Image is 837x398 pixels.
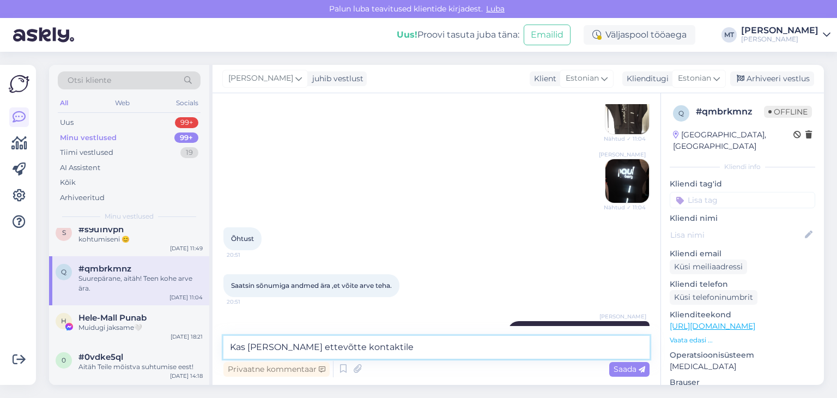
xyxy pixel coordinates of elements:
div: Minu vestlused [60,132,117,143]
textarea: Kas [PERSON_NAME] ettevõtte kontaktile [223,336,650,359]
span: [PERSON_NAME] [228,73,293,85]
span: 20:51 [227,251,268,259]
div: [DATE] 11:04 [169,293,203,301]
div: Tiimi vestlused [60,147,113,158]
span: Saatsin sõnumiga andmed ära ,et võite arve teha. [231,281,392,290]
div: AI Assistent [60,162,100,173]
div: 19 [180,147,198,158]
span: q [678,109,684,117]
b: Uus! [397,29,417,40]
span: Saada [614,364,645,374]
div: 99+ [175,117,198,128]
div: Arhiveeritud [60,192,105,203]
span: #0vdke5ql [78,352,123,362]
div: 99+ [174,132,198,143]
div: Kõik [60,177,76,188]
p: Klienditeekond [670,309,815,321]
span: Otsi kliente [68,75,111,86]
span: 20:51 [227,298,268,306]
p: Brauser [670,377,815,388]
div: [DATE] 11:49 [170,244,203,252]
div: [DATE] 14:18 [170,372,203,380]
a: [PERSON_NAME][PERSON_NAME] [741,26,830,44]
div: MT [721,27,737,43]
div: [DATE] 18:21 [171,333,203,341]
div: Socials [174,96,201,110]
div: Klienditugi [622,73,669,85]
span: Offline [764,106,812,118]
img: Askly Logo [9,74,29,94]
p: Kliendi email [670,248,815,260]
div: Muidugi jaksame🤍 [78,323,203,333]
span: Nähtud ✓ 11:04 [604,203,646,212]
div: Privaatne kommentaar [223,362,330,377]
div: Küsi telefoninumbrit [670,290,757,305]
span: Õhtust [231,234,254,243]
p: Kliendi telefon [670,279,815,290]
span: s [62,228,66,237]
div: juhib vestlust [308,73,363,85]
input: Lisa tag [670,192,815,208]
div: Uus [60,117,74,128]
p: Kliendi tag'id [670,178,815,190]
div: [GEOGRAPHIC_DATA], [GEOGRAPHIC_DATA] [673,129,793,152]
div: Klient [530,73,556,85]
p: [MEDICAL_DATA] [670,361,815,372]
div: [PERSON_NAME] [741,35,818,44]
p: Operatsioonisüsteem [670,349,815,361]
span: Hele-Mall Punab [78,313,147,323]
p: Vaata edasi ... [670,335,815,345]
input: Lisa nimi [670,229,803,241]
span: Estonian [678,73,711,85]
div: Väljaspool tööaega [584,25,695,45]
div: Aitäh Teile mõistva suhtumise eest! [78,362,203,372]
span: #s9u1nvph [78,225,124,234]
div: Web [113,96,132,110]
span: #qmbrkmnz [78,264,131,274]
div: Suurepärane, aitäh! Teen kohe arve ära. [78,274,203,293]
span: [PERSON_NAME] [599,312,646,321]
span: 0 [62,356,66,364]
div: Arhiveeri vestlus [730,71,814,86]
span: Estonian [566,73,599,85]
button: Emailid [524,25,571,45]
span: Nähtud ✓ 11:04 [604,135,646,143]
div: Proovi tasuta juba täna: [397,28,519,41]
span: [PERSON_NAME] [599,150,646,159]
span: Minu vestlused [105,212,154,221]
span: q [61,268,66,276]
div: Kliendi info [670,162,815,172]
div: # qmbrkmnz [696,105,764,118]
div: Küsi meiliaadressi [670,260,747,274]
div: All [58,96,70,110]
img: Attachment [605,159,649,203]
div: kohtumiseni 😊 [78,234,203,244]
a: [URL][DOMAIN_NAME] [670,321,755,331]
span: H [61,317,66,325]
div: [PERSON_NAME] [741,26,818,35]
span: Luba [483,4,508,14]
p: Kliendi nimi [670,213,815,224]
img: Attachment [605,91,649,134]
